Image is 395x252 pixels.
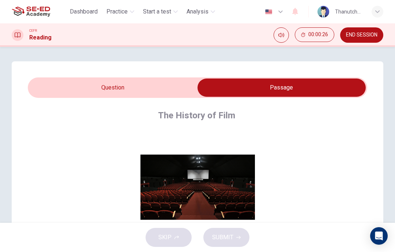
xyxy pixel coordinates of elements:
[29,28,37,33] span: CEFR
[12,4,50,19] img: SE-ED Academy logo
[140,5,181,18] button: Start a test
[158,110,235,121] h4: The History of Film
[143,7,171,16] span: Start a test
[346,32,377,38] span: END SESSION
[29,33,52,42] h1: Reading
[295,27,334,43] div: Hide
[106,7,128,16] span: Practice
[70,7,98,16] span: Dashboard
[104,5,137,18] button: Practice
[187,7,208,16] span: Analysis
[370,227,388,245] div: Open Intercom Messenger
[308,32,328,38] span: 00:00:26
[340,27,383,43] button: END SESSION
[274,27,289,43] div: Mute
[264,9,273,15] img: en
[335,7,363,16] div: Thanutchaphon Butdee
[295,27,334,42] button: 00:00:26
[12,4,67,19] a: SE-ED Academy logo
[67,5,101,18] button: Dashboard
[317,6,329,18] img: Profile picture
[184,5,218,18] button: Analysis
